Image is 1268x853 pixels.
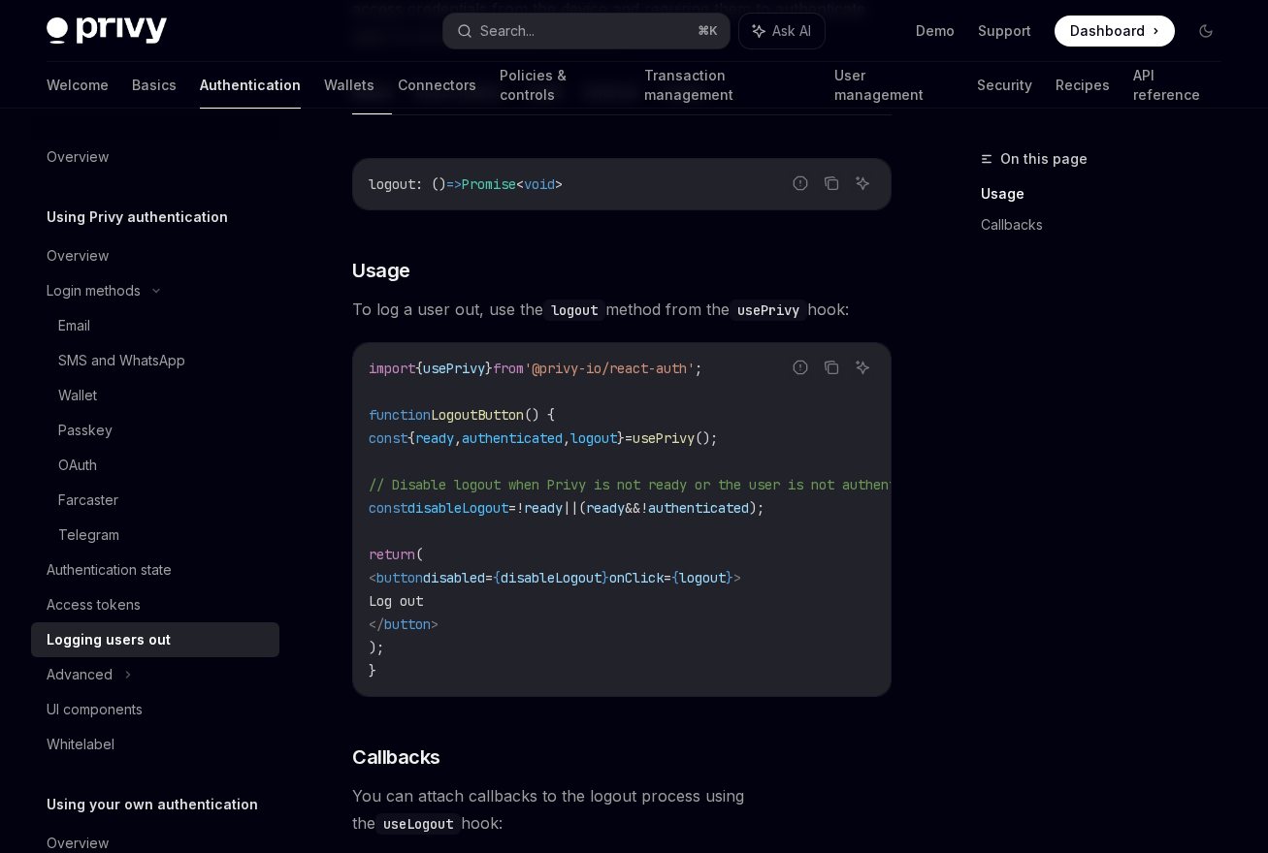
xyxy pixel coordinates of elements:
a: Callbacks [981,209,1237,240]
span: Callbacks [352,743,440,771]
div: Overview [47,244,109,268]
a: Farcaster [31,483,279,518]
button: Ask AI [850,171,875,196]
a: Security [977,62,1032,109]
span: > [555,175,563,193]
span: < [516,175,524,193]
span: { [415,360,423,377]
span: ready [415,429,454,447]
h5: Using Privy authentication [47,205,228,229]
span: { [407,429,415,447]
span: '@privy-io/react-auth' [524,360,695,377]
span: ); [749,499,764,517]
div: Search... [480,19,535,43]
a: Connectors [398,62,476,109]
span: logout [369,175,415,193]
span: ( [415,546,423,563]
span: Log out [369,592,423,610]
span: () { [524,406,555,424]
span: Promise [462,175,516,193]
a: Recipes [1056,62,1110,109]
span: } [617,429,625,447]
span: ready [524,499,563,517]
span: To log a user out, use the method from the hook: [352,296,892,323]
span: < [369,569,376,586]
span: usePrivy [633,429,695,447]
span: > [733,569,741,586]
span: ! [640,499,648,517]
span: } [726,569,733,586]
span: ); [369,639,384,656]
button: Report incorrect code [788,355,813,380]
div: UI components [47,698,143,721]
span: Usage [352,257,410,284]
a: API reference [1133,62,1221,109]
div: Telegram [58,523,119,547]
span: ; [695,360,702,377]
img: dark logo [47,17,167,45]
a: Email [31,308,279,343]
span: ready [586,499,625,517]
a: Authentication [200,62,301,109]
span: import [369,360,415,377]
a: Usage [981,178,1237,209]
span: button [384,616,431,633]
span: logout [679,569,726,586]
span: => [446,175,462,193]
button: Report incorrect code [788,171,813,196]
span: (); [695,429,718,447]
div: Passkey [58,419,113,442]
div: Authentication state [47,558,172,582]
a: Wallets [324,62,374,109]
span: { [671,569,679,586]
span: onClick [609,569,664,586]
span: = [485,569,493,586]
span: , [454,429,462,447]
span: On this page [1000,147,1088,171]
span: LogoutButton [431,406,524,424]
span: You can attach callbacks to the logout process using the hook: [352,782,892,837]
span: void [524,175,555,193]
div: Farcaster [58,489,118,512]
a: Telegram [31,518,279,553]
span: const [369,499,407,517]
span: ( [578,499,586,517]
span: { [493,569,501,586]
span: const [369,429,407,447]
a: Whitelabel [31,727,279,762]
span: return [369,546,415,563]
button: Copy the contents from the code block [819,171,844,196]
span: Dashboard [1070,21,1145,41]
a: OAuth [31,448,279,483]
span: || [563,499,578,517]
span: } [601,569,609,586]
h5: Using your own authentication [47,793,258,816]
code: useLogout [375,813,461,835]
span: Ask AI [772,21,811,41]
a: Policies & controls [500,62,621,109]
a: Dashboard [1055,16,1175,47]
span: : () [415,175,446,193]
span: && [625,499,640,517]
a: Overview [31,140,279,174]
span: usePrivy [423,360,485,377]
span: = [664,569,671,586]
button: Search...⌘K [443,14,730,48]
a: Support [978,21,1031,41]
span: ⌘ K [698,23,718,39]
span: button [376,569,423,586]
a: Authentication state [31,553,279,587]
span: </ [369,616,384,633]
div: Overview [47,145,109,169]
span: from [493,360,524,377]
div: Advanced [47,663,113,686]
span: > [431,616,439,633]
span: function [369,406,431,424]
div: Login methods [47,279,141,302]
span: authenticated [648,499,749,517]
span: // Disable logout when Privy is not ready or the user is not authenticated [369,476,943,493]
code: logout [543,300,605,321]
span: = [508,499,516,517]
span: } [485,360,493,377]
div: Whitelabel [47,733,114,756]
